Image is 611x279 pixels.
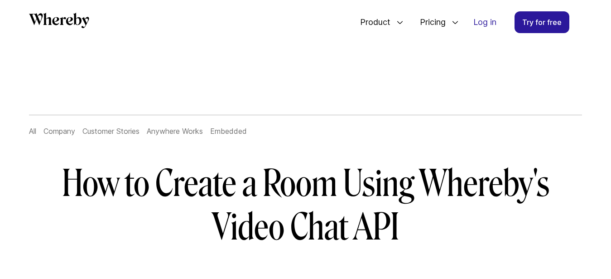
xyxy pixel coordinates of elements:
[210,127,247,136] a: Embedded
[147,127,203,136] a: Anywhere Works
[29,13,89,28] svg: Whereby
[411,7,448,37] span: Pricing
[29,13,89,31] a: Whereby
[515,11,569,33] a: Try for free
[466,12,504,33] a: Log in
[45,162,567,249] h1: How to Create a Room Using Whereby's Video Chat API
[82,127,140,136] a: Customer Stories
[351,7,393,37] span: Product
[43,127,75,136] a: Company
[29,127,36,136] a: All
